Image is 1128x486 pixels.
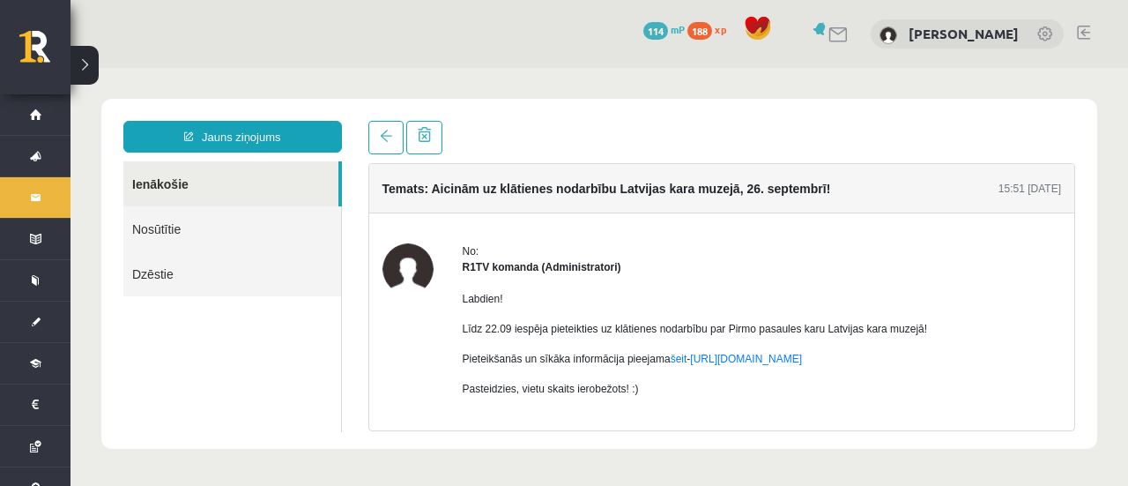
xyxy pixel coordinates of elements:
img: R1TV komanda [312,176,363,227]
a: Nosūtītie [53,138,271,183]
p: Līdz 22.09 iespēja pieteikties uz klātienes nodarbību par Pirmo pasaules karu Latvijas kara muzejā! [392,253,857,269]
span: xp [715,22,726,36]
a: Rīgas 1. Tālmācības vidusskola [19,31,70,75]
p: Pasteidzies, vietu skaits ierobežots! :) [392,313,857,329]
img: Paula Lilū Deksne [879,26,897,44]
div: No: [392,176,857,191]
a: 188 xp [687,22,735,36]
strong: R1TV komanda (Administratori) [392,193,551,206]
span: 188 [687,22,712,40]
a: Jauns ziņojums [53,53,271,85]
a: šeit [600,285,617,297]
p: Labdien! [392,223,857,239]
a: [URL][DOMAIN_NAME] [620,285,731,297]
h4: Temats: Aicinām uz klātienes nodarbību Latvijas kara muzejā, 26. septembrī! [312,114,761,128]
a: Dzēstie [53,183,271,228]
a: Ienākošie [53,93,268,138]
a: 114 mP [643,22,685,36]
span: 114 [643,22,668,40]
a: [PERSON_NAME] [909,25,1019,42]
div: 15:51 [DATE] [928,113,991,129]
p: Pieteikšanās un sīkāka informācija pieejama - [392,283,857,299]
span: mP [671,22,685,36]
